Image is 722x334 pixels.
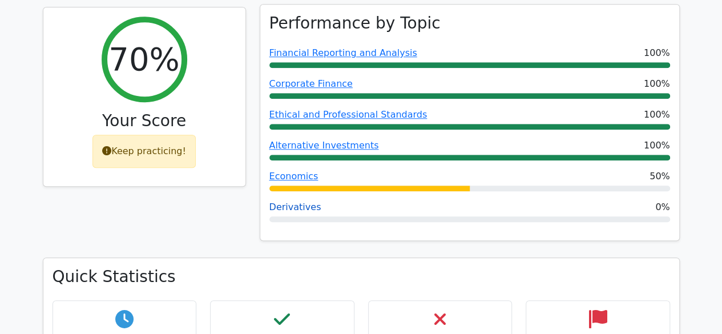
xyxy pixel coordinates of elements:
[644,46,670,60] span: 100%
[269,78,353,89] a: Corporate Finance
[644,139,670,152] span: 100%
[269,14,441,33] h3: Performance by Topic
[269,140,379,151] a: Alternative Investments
[269,202,321,212] a: Derivatives
[108,40,179,78] h2: 70%
[92,135,196,168] div: Keep practicing!
[269,171,318,182] a: Economics
[644,77,670,91] span: 100%
[53,111,236,131] h3: Your Score
[269,109,427,120] a: Ethical and Professional Standards
[53,267,670,287] h3: Quick Statistics
[650,170,670,183] span: 50%
[644,108,670,122] span: 100%
[655,200,669,214] span: 0%
[269,47,417,58] a: Financial Reporting and Analysis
